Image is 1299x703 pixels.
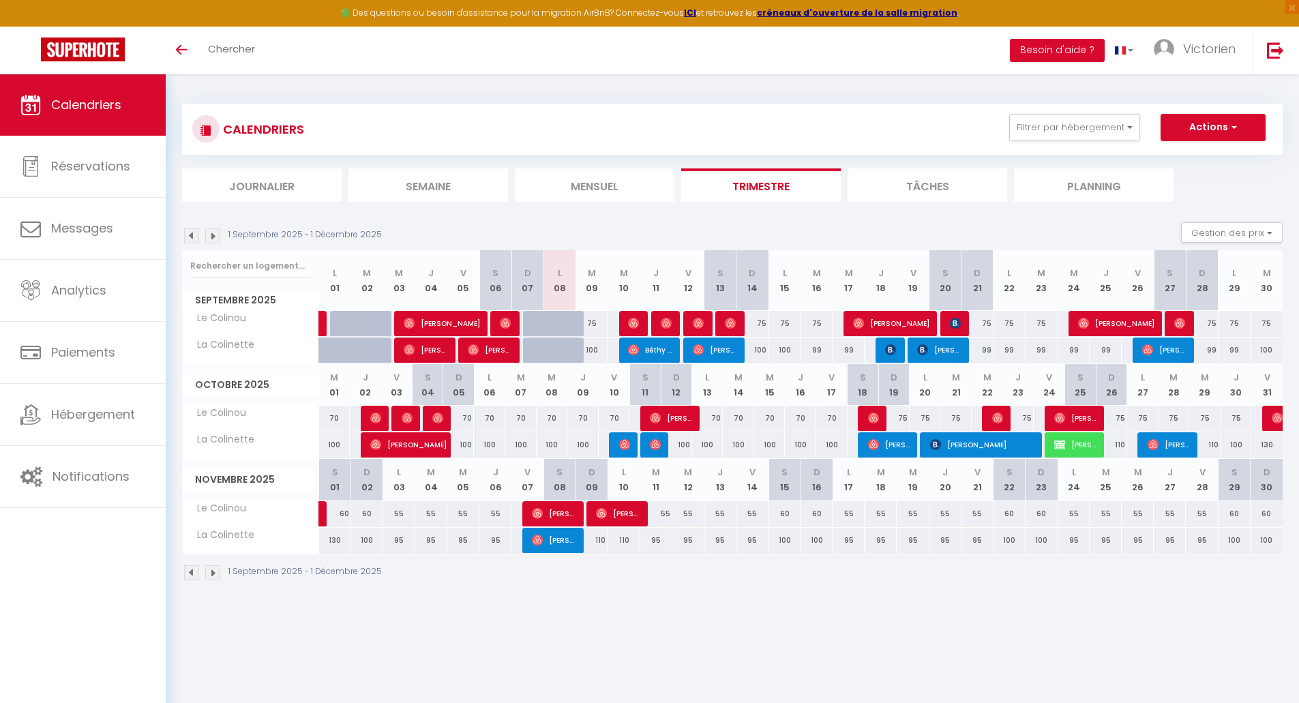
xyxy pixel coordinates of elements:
[543,250,576,311] th: 08
[860,371,866,384] abbr: S
[51,282,106,299] span: Analytics
[801,250,833,311] th: 16
[620,267,628,280] abbr: M
[1199,267,1206,280] abbr: D
[685,267,691,280] abbr: V
[929,459,961,500] th: 20
[652,466,660,479] abbr: M
[692,364,723,406] th: 13
[370,432,447,458] span: [PERSON_NAME]
[704,459,736,500] th: 13
[41,38,125,61] img: Super Booking
[992,405,1003,431] span: [PERSON_NAME]
[1096,432,1127,458] div: 110
[576,250,608,311] th: 09
[415,459,447,500] th: 04
[853,310,929,336] span: [PERSON_NAME]
[672,250,704,311] th: 12
[1135,267,1141,280] abbr: V
[1090,338,1122,363] div: 99
[1065,364,1096,406] th: 25
[1077,371,1084,384] abbr: S
[459,466,467,479] abbr: M
[681,168,841,202] li: Trimestre
[608,459,640,500] th: 10
[381,364,413,406] th: 03
[785,364,816,406] th: 16
[1127,364,1159,406] th: 27
[910,406,941,431] div: 75
[474,364,505,406] th: 06
[1058,459,1090,500] th: 24
[447,250,479,311] th: 05
[1103,267,1109,280] abbr: J
[1122,459,1154,500] th: 26
[363,466,370,479] abbr: D
[567,364,599,406] th: 09
[642,371,648,384] abbr: S
[183,375,318,395] span: Octobre 2025
[1159,406,1190,431] div: 75
[1034,364,1065,406] th: 24
[983,371,991,384] abbr: M
[596,500,640,526] span: [PERSON_NAME]
[734,371,743,384] abbr: M
[182,168,342,202] li: Journalier
[1219,459,1251,500] th: 29
[1186,459,1218,500] th: 28
[848,364,879,406] th: 18
[640,459,672,500] th: 11
[994,459,1026,500] th: 22
[51,96,121,113] span: Calendriers
[994,250,1026,311] th: 22
[868,432,912,458] span: [PERSON_NAME]
[650,432,661,458] span: [PERSON_NAME]
[693,310,704,336] span: [PERSON_NAME]
[736,250,768,311] th: 14
[319,406,350,431] div: 70
[1251,338,1283,363] div: 100
[456,371,462,384] abbr: D
[1014,168,1174,202] li: Planning
[220,114,304,145] h3: CALENDRIERS
[1108,371,1115,384] abbr: D
[942,267,949,280] abbr: S
[1186,311,1218,336] div: 75
[692,432,723,458] div: 100
[961,311,994,336] div: 75
[1142,337,1186,363] span: [PERSON_NAME]
[619,432,630,458] span: [PERSON_NAME]
[319,364,350,406] th: 01
[1219,311,1251,336] div: 75
[190,254,311,278] input: Rechercher un logement...
[628,337,672,363] span: Béthy Chemin
[505,364,537,406] th: 07
[768,338,801,363] div: 100
[443,406,475,431] div: 70
[319,250,351,311] th: 01
[816,364,848,406] th: 17
[524,267,531,280] abbr: D
[479,459,511,500] th: 06
[661,310,672,336] span: [PERSON_NAME]
[640,250,672,311] th: 11
[1221,432,1252,458] div: 100
[412,364,443,406] th: 04
[950,310,961,336] span: [PERSON_NAME]
[717,267,723,280] abbr: S
[833,250,865,311] th: 17
[468,337,511,363] span: [PERSON_NAME]
[576,311,608,336] div: 75
[766,371,774,384] abbr: M
[865,250,897,311] th: 18
[736,338,768,363] div: 100
[185,406,250,421] span: Le Colinou
[1010,39,1105,62] button: Besoin d'aide ?
[1219,338,1251,363] div: 99
[673,371,680,384] abbr: D
[383,459,415,500] th: 03
[783,267,787,280] abbr: L
[785,406,816,431] div: 70
[228,228,382,241] p: 1 Septembre 2025 - 1 Décembre 2025
[402,405,413,431] span: Ludivine Fait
